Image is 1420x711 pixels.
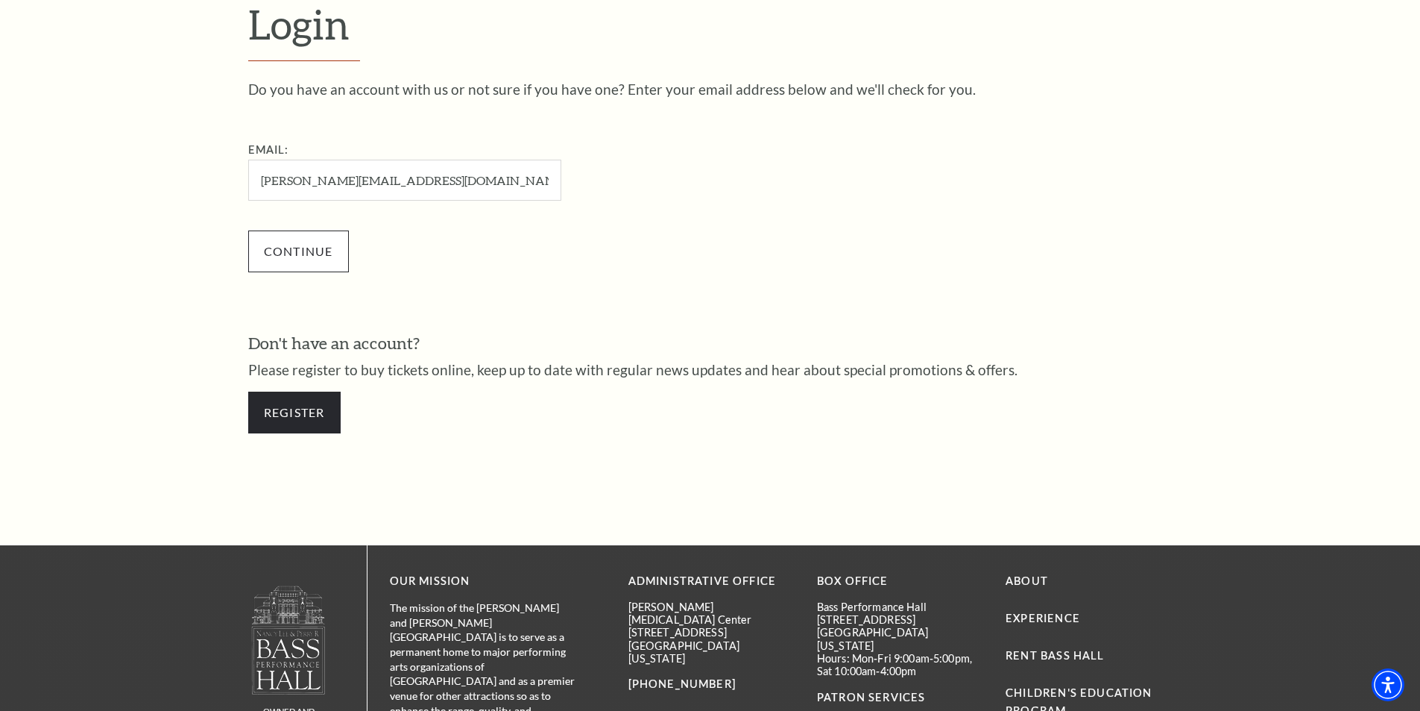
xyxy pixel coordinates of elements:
[817,613,983,626] p: [STREET_ADDRESS]
[1372,668,1404,701] div: Accessibility Menu
[248,392,341,433] a: Register
[250,585,326,695] img: owned and operated by Performing Arts Fort Worth, A NOT-FOR-PROFIT 501(C)3 ORGANIZATION
[248,332,1173,355] h3: Don't have an account?
[628,601,795,627] p: [PERSON_NAME][MEDICAL_DATA] Center
[390,572,576,591] p: OUR MISSION
[248,82,1173,96] p: Do you have an account with us or not sure if you have one? Enter your email address below and we...
[248,143,289,156] label: Email:
[817,626,983,652] p: [GEOGRAPHIC_DATA][US_STATE]
[817,572,983,591] p: BOX OFFICE
[628,572,795,591] p: Administrative Office
[628,626,795,639] p: [STREET_ADDRESS]
[1006,612,1080,624] a: Experience
[248,231,349,272] input: Submit button
[817,601,983,613] p: Bass Performance Hall
[628,639,795,665] p: [GEOGRAPHIC_DATA][US_STATE]
[1006,649,1104,662] a: Rent Bass Hall
[248,363,1173,377] p: Please register to buy tickets online, keep up to date with regular news updates and hear about s...
[1006,574,1048,587] a: About
[817,652,983,678] p: Hours: Mon-Fri 9:00am-5:00pm, Sat 10:00am-4:00pm
[248,160,561,201] input: Required
[628,675,795,694] p: [PHONE_NUMBER]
